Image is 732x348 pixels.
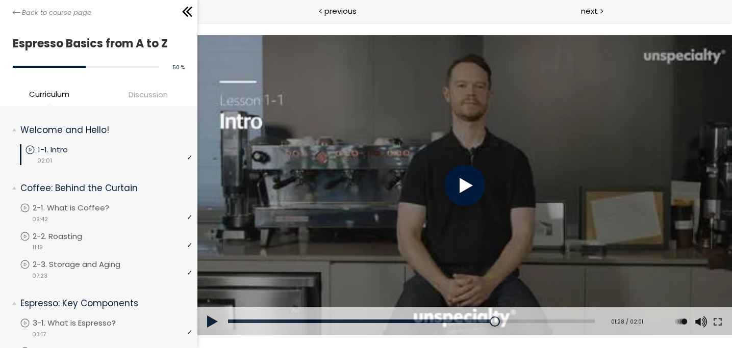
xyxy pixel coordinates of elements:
p: 2-2. Roasting [33,231,103,242]
span: 11:19 [32,243,43,252]
p: Espresso: Key Components [20,297,185,310]
span: previous [324,5,357,17]
span: next [581,5,598,17]
p: 1-1. Intro [38,144,88,155]
span: 50 % [172,64,185,71]
div: 01:28 / 02:01 [407,296,446,304]
p: 3-1. What is Espresso? [33,317,136,329]
button: Volume [494,285,510,313]
p: 2-1. What is Coffee? [33,202,130,213]
span: 03:17 [32,330,46,339]
div: Change playback rate [474,285,493,313]
button: Play back rate [476,285,491,313]
a: Back to course page [13,8,91,18]
span: 02:01 [37,156,52,165]
p: 2-3. Storage and Aging [33,259,141,270]
span: 07:23 [32,272,47,280]
p: Welcome and Hello! [20,124,185,137]
span: 09:42 [32,215,48,224]
span: Back to course page [22,8,91,18]
span: Curriculum [29,88,69,100]
h1: Espresso Basics from A to Z [13,34,180,53]
p: Coffee: Behind the Curtain [20,182,185,195]
span: Discussion [129,89,168,100]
